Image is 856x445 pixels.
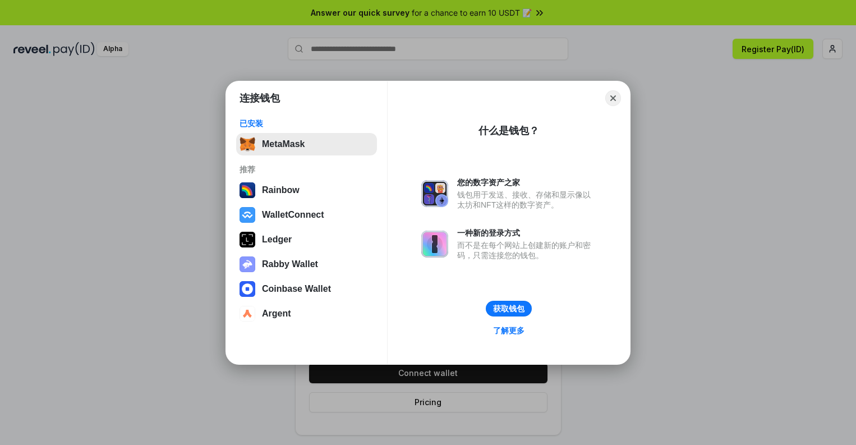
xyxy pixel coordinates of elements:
div: 一种新的登录方式 [457,228,596,238]
div: Argent [262,309,291,319]
img: svg+xml,%3Csvg%20fill%3D%22none%22%20height%3D%2233%22%20viewBox%3D%220%200%2035%2033%22%20width%... [240,136,255,152]
img: svg+xml,%3Csvg%20width%3D%2228%22%20height%3D%2228%22%20viewBox%3D%220%200%2028%2028%22%20fill%3D... [240,306,255,322]
button: Close [605,90,621,106]
div: 钱包用于发送、接收、存储和显示像以太坊和NFT这样的数字资产。 [457,190,596,210]
a: 了解更多 [486,323,531,338]
img: svg+xml,%3Csvg%20xmlns%3D%22http%3A%2F%2Fwww.w3.org%2F2000%2Fsvg%22%20width%3D%2228%22%20height%3... [240,232,255,247]
button: Rainbow [236,179,377,201]
div: 获取钱包 [493,304,524,314]
button: WalletConnect [236,204,377,226]
h1: 连接钱包 [240,91,280,105]
img: svg+xml,%3Csvg%20xmlns%3D%22http%3A%2F%2Fwww.w3.org%2F2000%2Fsvg%22%20fill%3D%22none%22%20viewBox... [421,180,448,207]
img: svg+xml,%3Csvg%20xmlns%3D%22http%3A%2F%2Fwww.w3.org%2F2000%2Fsvg%22%20fill%3D%22none%22%20viewBox... [421,231,448,258]
div: MetaMask [262,139,305,149]
div: Coinbase Wallet [262,284,331,294]
div: 而不是在每个网站上创建新的账户和密码，只需连接您的钱包。 [457,240,596,260]
button: MetaMask [236,133,377,155]
div: Ledger [262,235,292,245]
div: 推荐 [240,164,374,175]
div: Rainbow [262,185,300,195]
div: 了解更多 [493,325,524,336]
img: svg+xml,%3Csvg%20width%3D%22120%22%20height%3D%22120%22%20viewBox%3D%220%200%20120%20120%22%20fil... [240,182,255,198]
img: svg+xml,%3Csvg%20xmlns%3D%22http%3A%2F%2Fwww.w3.org%2F2000%2Fsvg%22%20fill%3D%22none%22%20viewBox... [240,256,255,272]
div: WalletConnect [262,210,324,220]
img: svg+xml,%3Csvg%20width%3D%2228%22%20height%3D%2228%22%20viewBox%3D%220%200%2028%2028%22%20fill%3D... [240,281,255,297]
button: 获取钱包 [486,301,532,316]
div: 什么是钱包？ [478,124,539,137]
div: Rabby Wallet [262,259,318,269]
button: Ledger [236,228,377,251]
img: svg+xml,%3Csvg%20width%3D%2228%22%20height%3D%2228%22%20viewBox%3D%220%200%2028%2028%22%20fill%3D... [240,207,255,223]
div: 您的数字资产之家 [457,177,596,187]
button: Argent [236,302,377,325]
button: Rabby Wallet [236,253,377,276]
button: Coinbase Wallet [236,278,377,300]
div: 已安装 [240,118,374,129]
